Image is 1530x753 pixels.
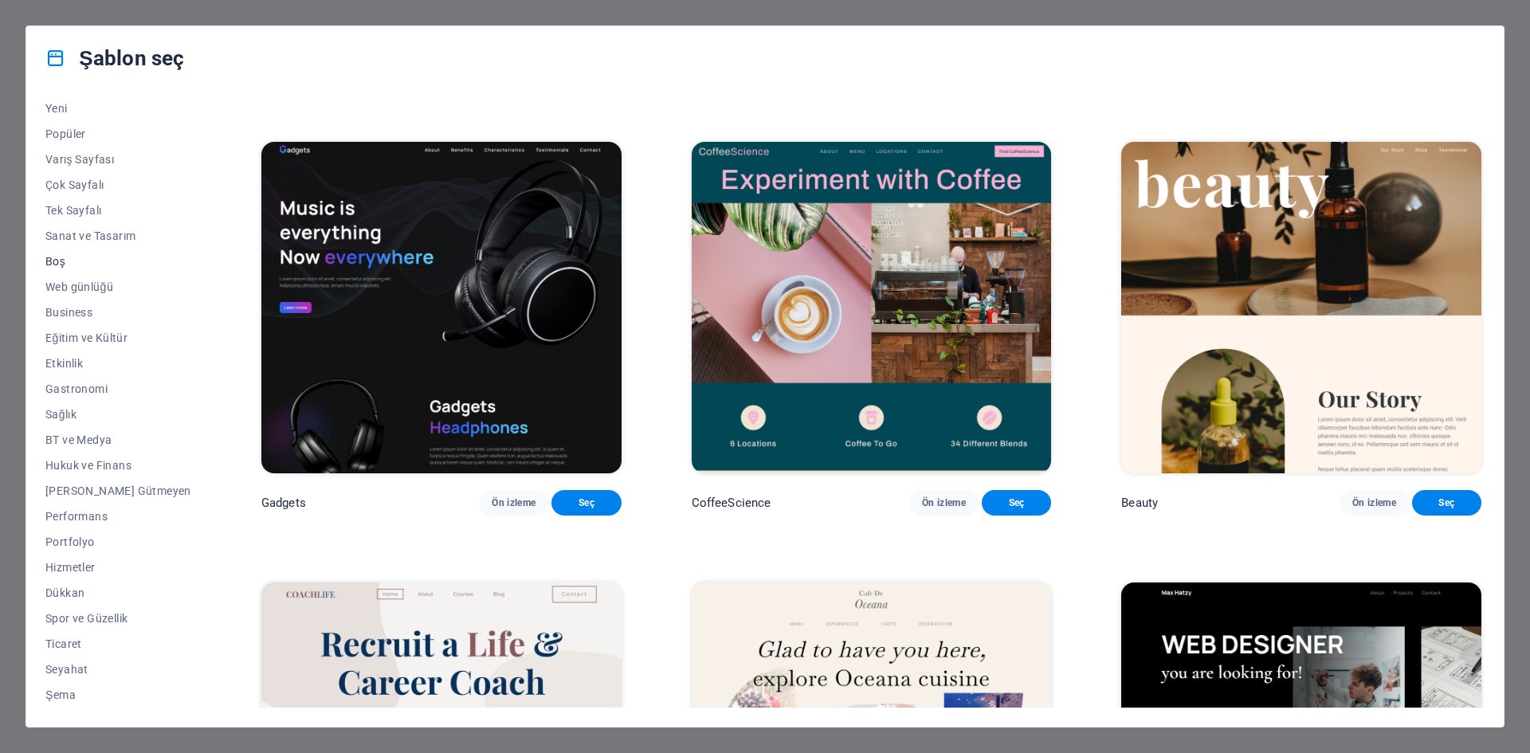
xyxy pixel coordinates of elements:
button: Performans [45,504,191,529]
button: Ön izleme [1340,490,1409,516]
button: Boş [45,249,191,274]
span: Portfolyo [45,535,191,548]
button: Sanat ve Tasarım [45,223,191,249]
span: Seyahat [45,663,191,676]
img: CoffeeScience [692,142,1052,473]
span: Şema [45,688,191,701]
button: Ticaret [45,631,191,657]
span: Eğitim ve Kültür [45,331,191,344]
img: Beauty [1121,142,1481,473]
button: Sağlık [45,402,191,427]
span: Spor ve Güzellik [45,612,191,625]
span: BT ve Medya [45,433,191,446]
span: Seç [994,496,1038,509]
button: [PERSON_NAME] Gütmeyen [45,478,191,504]
span: [PERSON_NAME] Gütmeyen [45,484,191,497]
span: Hukuk ve Finans [45,459,191,472]
span: Business [45,306,191,319]
span: Varış Sayfası [45,153,191,166]
p: Beauty [1121,495,1158,511]
img: Gadgets [261,142,622,473]
button: Business [45,300,191,325]
span: Tek Sayfalı [45,204,191,217]
span: Çok Sayfalı [45,178,191,191]
button: Tek Sayfalı [45,198,191,223]
button: Etkinlik [45,351,191,376]
span: Popüler [45,127,191,140]
button: Seç [551,490,621,516]
p: CoffeeScience [692,495,771,511]
span: Gastronomi [45,382,191,395]
button: Spor ve Güzellik [45,606,191,631]
button: Popüler [45,121,191,147]
span: Seç [564,496,608,509]
button: Hizmetler [45,555,191,580]
button: Hukuk ve Finans [45,453,191,478]
span: Hizmetler [45,561,191,574]
span: Performans [45,510,191,523]
button: Seç [1412,490,1481,516]
button: Dükkan [45,580,191,606]
span: Sağlık [45,408,191,421]
span: Ön izleme [1352,496,1396,509]
span: Seç [1425,496,1469,509]
button: Şema [45,682,191,708]
span: Web günlüğü [45,280,191,293]
span: Dükkan [45,586,191,599]
button: Seyahat [45,657,191,682]
span: Boş [45,255,191,268]
button: Ön izleme [909,490,979,516]
h4: Şablon seç [45,45,184,71]
button: Ön izleme [479,490,548,516]
button: Çok Sayfalı [45,172,191,198]
p: Gadgets [261,495,306,511]
button: Eğitim ve Kültür [45,325,191,351]
span: Ön izleme [492,496,535,509]
span: Yeni [45,102,191,115]
span: Ticaret [45,637,191,650]
span: Sanat ve Tasarım [45,229,191,242]
button: Yeni [45,96,191,121]
button: Web günlüğü [45,274,191,300]
button: Portfolyo [45,529,191,555]
span: Etkinlik [45,357,191,370]
button: BT ve Medya [45,427,191,453]
span: Ön izleme [922,496,966,509]
button: Varış Sayfası [45,147,191,172]
button: Seç [982,490,1051,516]
button: Gastronomi [45,376,191,402]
